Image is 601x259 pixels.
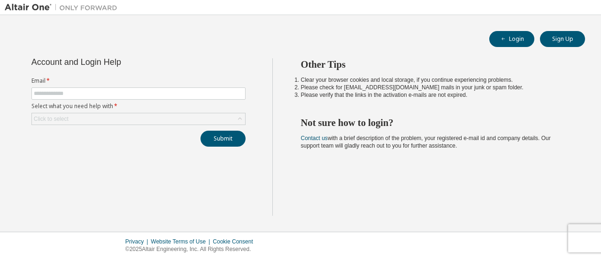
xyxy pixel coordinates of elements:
[213,238,258,245] div: Cookie Consent
[5,3,122,12] img: Altair One
[301,135,328,141] a: Contact us
[32,113,245,125] div: Click to select
[301,58,569,71] h2: Other Tips
[31,58,203,66] div: Account and Login Help
[301,117,569,129] h2: Not sure how to login?
[540,31,585,47] button: Sign Up
[301,91,569,99] li: Please verify that the links in the activation e-mails are not expired.
[125,245,259,253] p: © 2025 Altair Engineering, Inc. All Rights Reserved.
[31,77,246,85] label: Email
[200,131,246,147] button: Submit
[301,76,569,84] li: Clear your browser cookies and local storage, if you continue experiencing problems.
[125,238,151,245] div: Privacy
[489,31,534,47] button: Login
[31,102,246,110] label: Select what you need help with
[301,84,569,91] li: Please check for [EMAIL_ADDRESS][DOMAIN_NAME] mails in your junk or spam folder.
[151,238,213,245] div: Website Terms of Use
[34,115,69,123] div: Click to select
[301,135,551,149] span: with a brief description of the problem, your registered e-mail id and company details. Our suppo...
